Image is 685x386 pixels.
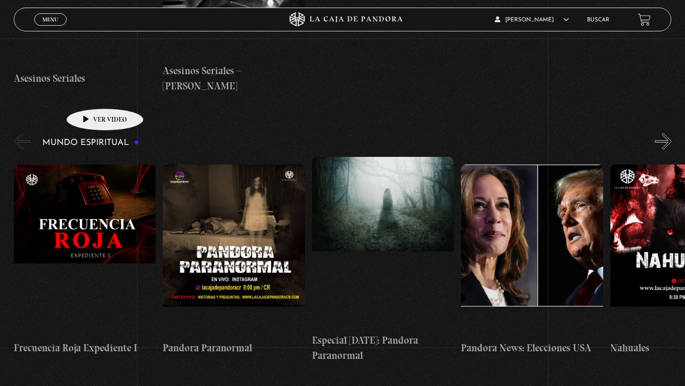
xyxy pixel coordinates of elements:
[163,340,305,356] h4: Pandora Paranormal
[163,157,305,363] a: Pandora Paranormal
[655,133,672,150] button: Next
[638,13,651,26] a: View your shopping cart
[42,138,139,147] h3: Mundo Espiritual
[461,157,603,363] a: Pandora News: Elecciones USA
[14,340,156,356] h4: Frecuencia Roja Expediente I
[163,63,305,93] h4: Asesinos Seriales – [PERSON_NAME]
[312,157,454,363] a: Especial [DATE]: Pandora Paranormal
[14,157,156,363] a: Frecuencia Roja Expediente I
[461,340,603,356] h4: Pandora News: Elecciones USA
[14,71,156,86] h4: Asesinos Seriales
[39,25,62,31] span: Cerrar
[312,333,454,363] h4: Especial [DATE]: Pandora Paranormal
[14,133,30,150] button: Previous
[495,17,569,23] span: [PERSON_NAME]
[587,17,609,23] a: Buscar
[42,17,58,22] span: Menu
